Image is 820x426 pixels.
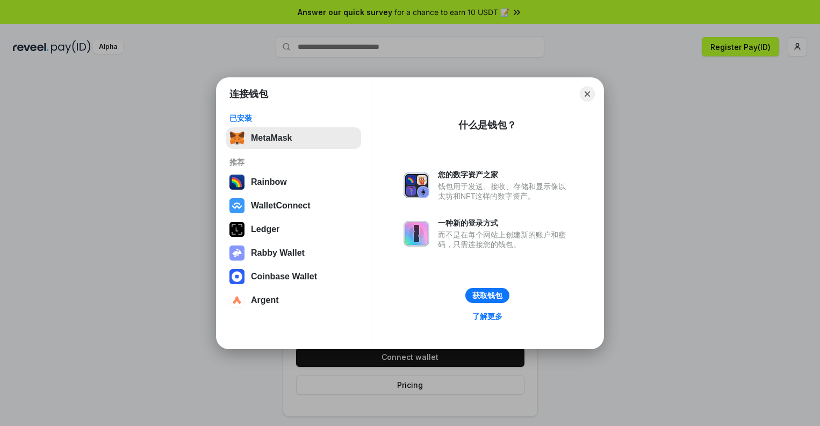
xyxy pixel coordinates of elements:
div: 钱包用于发送、接收、存储和显示像以太坊和NFT这样的数字资产。 [438,182,571,201]
div: 一种新的登录方式 [438,218,571,228]
img: svg+xml,%3Csvg%20width%3D%2228%22%20height%3D%2228%22%20viewBox%3D%220%200%2028%2028%22%20fill%3D... [229,293,244,308]
button: Coinbase Wallet [226,266,361,287]
img: svg+xml,%3Csvg%20xmlns%3D%22http%3A%2F%2Fwww.w3.org%2F2000%2Fsvg%22%20fill%3D%22none%22%20viewBox... [404,172,429,198]
div: Rainbow [251,177,287,187]
button: MetaMask [226,127,361,149]
div: 了解更多 [472,312,502,321]
img: svg+xml,%3Csvg%20fill%3D%22none%22%20height%3D%2233%22%20viewBox%3D%220%200%2035%2033%22%20width%... [229,131,244,146]
div: Coinbase Wallet [251,272,317,281]
button: Close [580,86,595,102]
div: WalletConnect [251,201,311,211]
div: 什么是钱包？ [458,119,516,132]
div: Ledger [251,225,279,234]
a: 了解更多 [466,309,509,323]
button: Ledger [226,219,361,240]
button: Rabby Wallet [226,242,361,264]
img: svg+xml,%3Csvg%20width%3D%22120%22%20height%3D%22120%22%20viewBox%3D%220%200%20120%20120%22%20fil... [229,175,244,190]
div: 推荐 [229,157,358,167]
div: 而不是在每个网站上创建新的账户和密码，只需连接您的钱包。 [438,230,571,249]
div: MetaMask [251,133,292,143]
div: Argent [251,295,279,305]
img: svg+xml,%3Csvg%20xmlns%3D%22http%3A%2F%2Fwww.w3.org%2F2000%2Fsvg%22%20fill%3D%22none%22%20viewBox... [404,221,429,247]
div: 获取钱包 [472,291,502,300]
div: Rabby Wallet [251,248,305,258]
img: svg+xml,%3Csvg%20width%3D%2228%22%20height%3D%2228%22%20viewBox%3D%220%200%2028%2028%22%20fill%3D... [229,198,244,213]
button: WalletConnect [226,195,361,216]
div: 已安装 [229,113,358,123]
button: 获取钱包 [465,288,509,303]
button: Argent [226,290,361,311]
img: svg+xml,%3Csvg%20xmlns%3D%22http%3A%2F%2Fwww.w3.org%2F2000%2Fsvg%22%20fill%3D%22none%22%20viewBox... [229,246,244,261]
button: Rainbow [226,171,361,193]
div: 您的数字资产之家 [438,170,571,179]
img: svg+xml,%3Csvg%20width%3D%2228%22%20height%3D%2228%22%20viewBox%3D%220%200%2028%2028%22%20fill%3D... [229,269,244,284]
h1: 连接钱包 [229,88,268,100]
img: svg+xml,%3Csvg%20xmlns%3D%22http%3A%2F%2Fwww.w3.org%2F2000%2Fsvg%22%20width%3D%2228%22%20height%3... [229,222,244,237]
